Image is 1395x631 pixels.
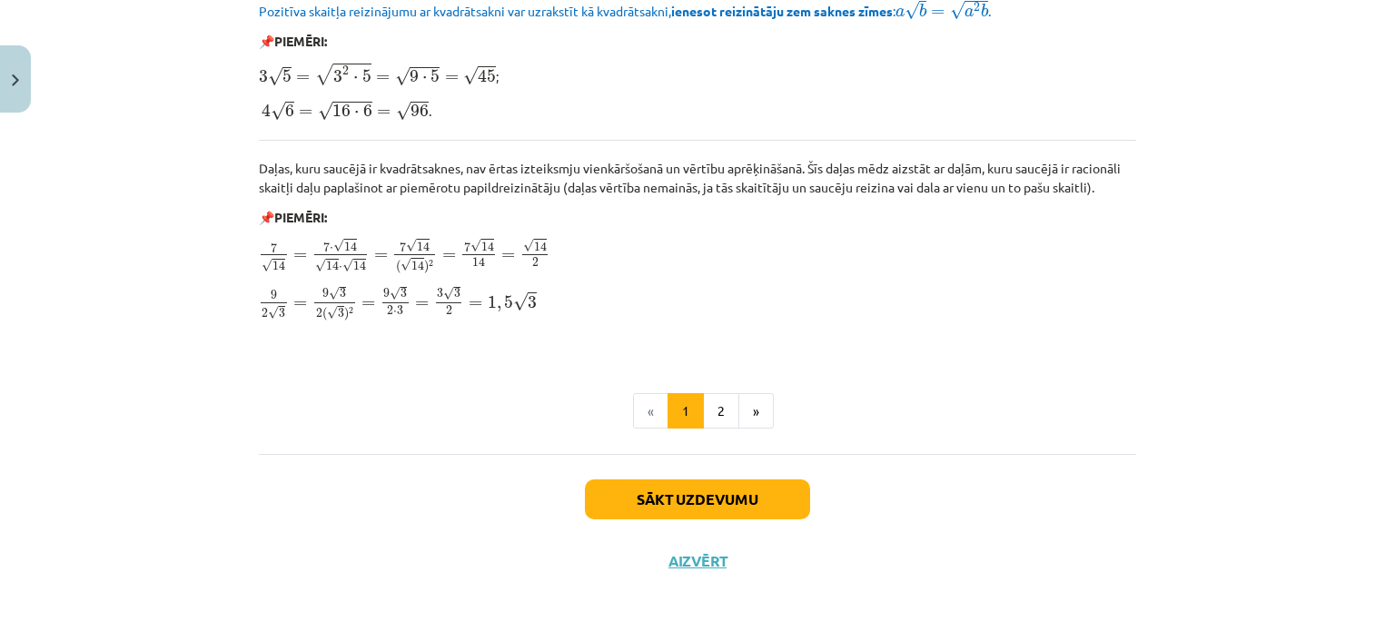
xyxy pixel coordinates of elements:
[259,393,1136,429] nav: Page navigation example
[274,33,327,49] b: PIEMĒRI:
[12,74,19,86] img: icon-close-lesson-0947bae3869378f0d4975bcd49f059093ad1ed9edebbc8119c70593378902aed.svg
[671,3,893,19] b: ienesot reizinātāju zem saknes zīmes
[919,4,926,17] span: b
[950,1,965,20] span: √
[478,69,496,83] span: 45
[497,302,501,311] span: ,
[279,309,285,318] span: 3
[376,74,390,82] span: =
[315,259,326,272] span: √
[362,70,371,83] span: 5
[393,311,397,314] span: ⋅
[329,287,340,301] span: √
[513,292,528,311] span: √
[445,74,459,82] span: =
[259,70,268,83] span: 3
[422,76,427,82] span: ⋅
[353,76,358,82] span: ⋅
[406,239,417,252] span: √
[974,3,980,12] span: 2
[464,242,470,251] span: 7
[390,287,401,301] span: √
[322,289,329,298] span: 9
[259,3,991,19] span: Pozitīva skaitļa reizinājumu ar kvadrātsakni var uzrakstīt kā kvadrātsakni, : .
[271,102,285,121] span: √
[333,239,344,252] span: √
[293,252,307,260] span: =
[282,70,292,83] span: 5
[342,259,353,272] span: √
[344,308,349,321] span: )
[443,287,454,301] span: √
[401,289,407,298] span: 3
[333,70,342,83] span: 3
[410,70,419,83] span: 9
[668,393,704,429] button: 1
[299,109,312,116] span: =
[268,306,279,320] span: √
[411,104,429,117] span: 96
[339,266,342,270] span: ⋅
[738,393,774,429] button: »
[315,64,333,85] span: √
[361,301,375,308] span: =
[285,104,294,117] span: 6
[340,289,346,298] span: 3
[446,306,452,315] span: 2
[322,308,327,321] span: (
[429,260,433,266] span: 2
[430,70,440,83] span: 5
[387,306,393,315] span: 2
[415,301,429,308] span: =
[481,242,494,251] span: 14
[377,109,391,116] span: =
[905,1,919,20] span: √
[363,104,372,117] span: 6
[534,242,547,251] span: 14
[463,66,478,85] span: √
[965,8,974,17] span: a
[326,261,339,271] span: 14
[395,67,410,86] span: √
[396,102,411,121] span: √
[703,393,739,429] button: 2
[272,261,285,271] span: 14
[400,242,406,251] span: 7
[472,258,485,268] span: 14
[532,258,539,267] span: 2
[353,261,366,271] span: 14
[585,479,810,519] button: Sākt uzdevumu
[293,301,307,308] span: =
[259,32,1136,51] p: 📌
[316,309,322,318] span: 2
[271,243,277,253] span: 7
[469,301,482,308] span: =
[262,309,268,318] span: 2
[262,259,272,272] span: √
[268,67,282,86] span: √
[895,8,905,17] span: a
[663,552,732,570] button: Aizvērt
[454,289,460,298] span: 3
[349,307,353,313] span: 2
[397,306,403,315] span: 3
[523,239,534,252] span: √
[338,309,344,318] span: 3
[262,104,271,117] span: 4
[981,4,988,17] span: b
[318,102,332,121] span: √
[296,74,310,82] span: =
[354,111,359,116] span: ⋅
[442,252,456,260] span: =
[383,289,390,298] span: 9
[259,159,1136,197] p: Daļas, kuru saucējā ir kvadrātsaknes, nav ērtas izteiksmju vienkāršošanā un vērtību aprēķināšanā....
[424,260,429,273] span: )
[401,258,411,271] span: √
[504,296,513,309] span: 5
[271,291,277,300] span: 9
[374,252,388,260] span: =
[330,247,333,251] span: ⋅
[259,98,1136,122] p: .
[332,104,351,117] span: 16
[931,9,945,16] span: =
